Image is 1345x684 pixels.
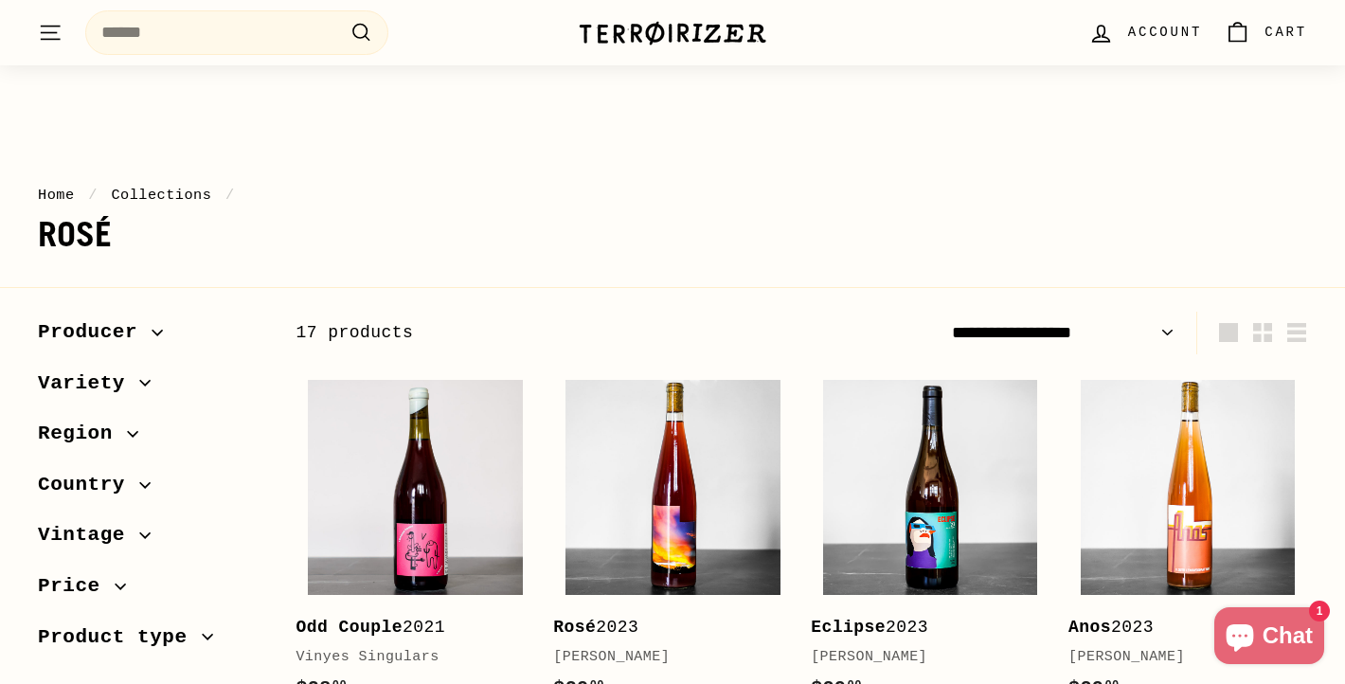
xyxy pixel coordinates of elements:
[296,618,403,637] b: Odd Couple
[553,614,773,641] div: 2023
[38,216,1307,254] h1: Rosé
[38,187,75,204] a: Home
[1128,22,1202,43] span: Account
[38,316,152,349] span: Producer
[38,617,265,668] button: Product type
[1068,614,1288,641] div: 2023
[811,618,886,637] b: Eclipse
[553,646,773,669] div: [PERSON_NAME]
[38,418,127,450] span: Region
[38,363,265,414] button: Variety
[1077,5,1213,61] a: Account
[296,319,801,347] div: 17 products
[1213,5,1318,61] a: Cart
[1068,618,1111,637] b: Anos
[38,312,265,363] button: Producer
[111,187,211,204] a: Collections
[38,566,265,617] button: Price
[38,514,265,566] button: Vintage
[38,621,202,654] span: Product type
[38,570,115,603] span: Price
[38,469,139,501] span: Country
[1264,22,1307,43] span: Cart
[38,519,139,551] span: Vintage
[38,184,1307,207] nav: breadcrumbs
[1209,607,1330,669] inbox-online-store-chat: Shopify online store chat
[296,614,515,641] div: 2021
[38,413,265,464] button: Region
[38,368,139,400] span: Variety
[296,646,515,669] div: Vinyes Singulars
[811,646,1031,669] div: [PERSON_NAME]
[221,187,240,204] span: /
[83,187,102,204] span: /
[811,614,1031,641] div: 2023
[38,464,265,515] button: Country
[1068,646,1288,669] div: [PERSON_NAME]
[553,618,596,637] b: Rosé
